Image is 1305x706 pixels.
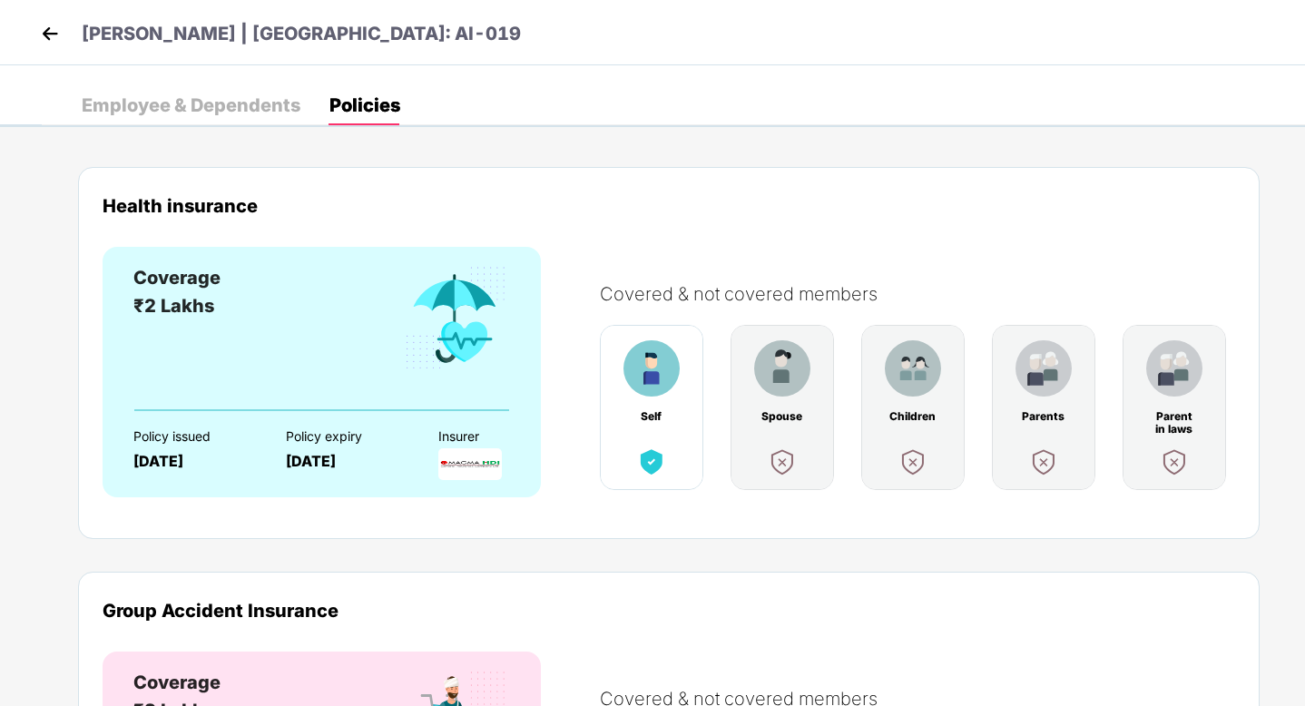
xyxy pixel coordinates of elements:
div: Policy issued [133,429,254,444]
div: Employee & Dependents [82,96,300,114]
img: benefitCardImg [885,340,941,397]
img: benefitCardImg [1016,340,1072,397]
p: [PERSON_NAME] | [GEOGRAPHIC_DATA]: AI-019 [82,20,521,48]
div: Group Accident Insurance [103,600,1235,621]
div: Insurer [438,429,559,444]
img: InsurerLogo [438,448,502,480]
img: benefitCardImg [754,340,810,397]
img: benefitCardImg [1146,340,1202,397]
div: Parents [1020,410,1067,423]
span: ₹2 Lakhs [133,295,214,317]
div: Children [889,410,937,423]
img: benefitCardImg [623,340,680,397]
div: [DATE] [133,453,254,470]
img: benefitCardImg [402,264,509,373]
div: Coverage [133,264,221,292]
div: Parent in laws [1151,410,1198,423]
img: benefitCardImg [635,446,668,478]
div: Spouse [759,410,806,423]
div: [DATE] [286,453,407,470]
img: back [36,20,64,47]
div: Policies [329,96,400,114]
div: Policy expiry [286,429,407,444]
img: benefitCardImg [1027,446,1060,478]
div: Coverage [133,669,221,697]
img: benefitCardImg [766,446,799,478]
div: Covered & not covered members [600,283,1253,305]
img: benefitCardImg [1158,446,1191,478]
div: Health insurance [103,195,1235,216]
img: benefitCardImg [897,446,929,478]
div: Self [628,410,675,423]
